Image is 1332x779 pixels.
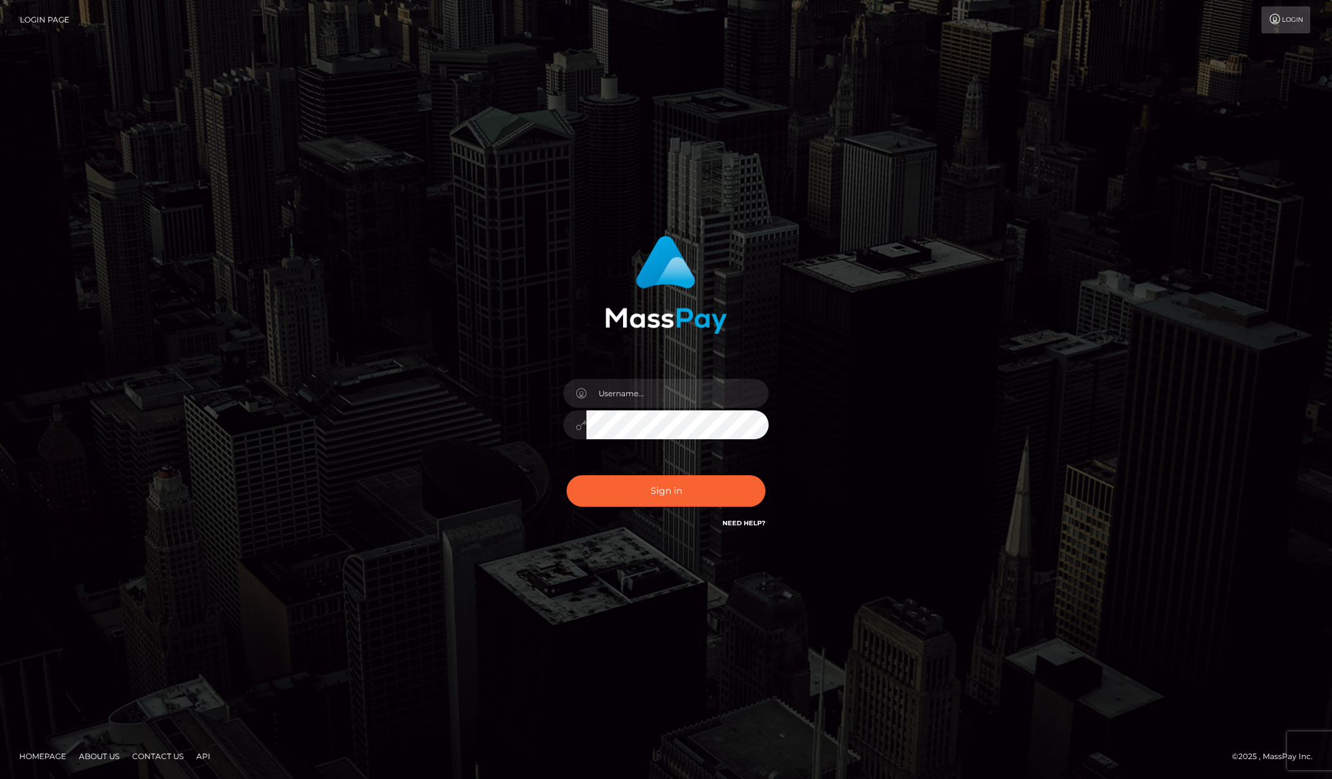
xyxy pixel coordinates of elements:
a: About Us [74,746,124,766]
a: Login Page [20,6,69,33]
a: Homepage [14,746,71,766]
a: Contact Us [127,746,189,766]
a: Login [1261,6,1310,33]
a: API [191,746,216,766]
a: Need Help? [722,519,765,527]
button: Sign in [567,475,765,507]
img: MassPay Login [605,236,727,334]
input: Username... [586,379,769,408]
div: © 2025 , MassPay Inc. [1232,749,1322,764]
